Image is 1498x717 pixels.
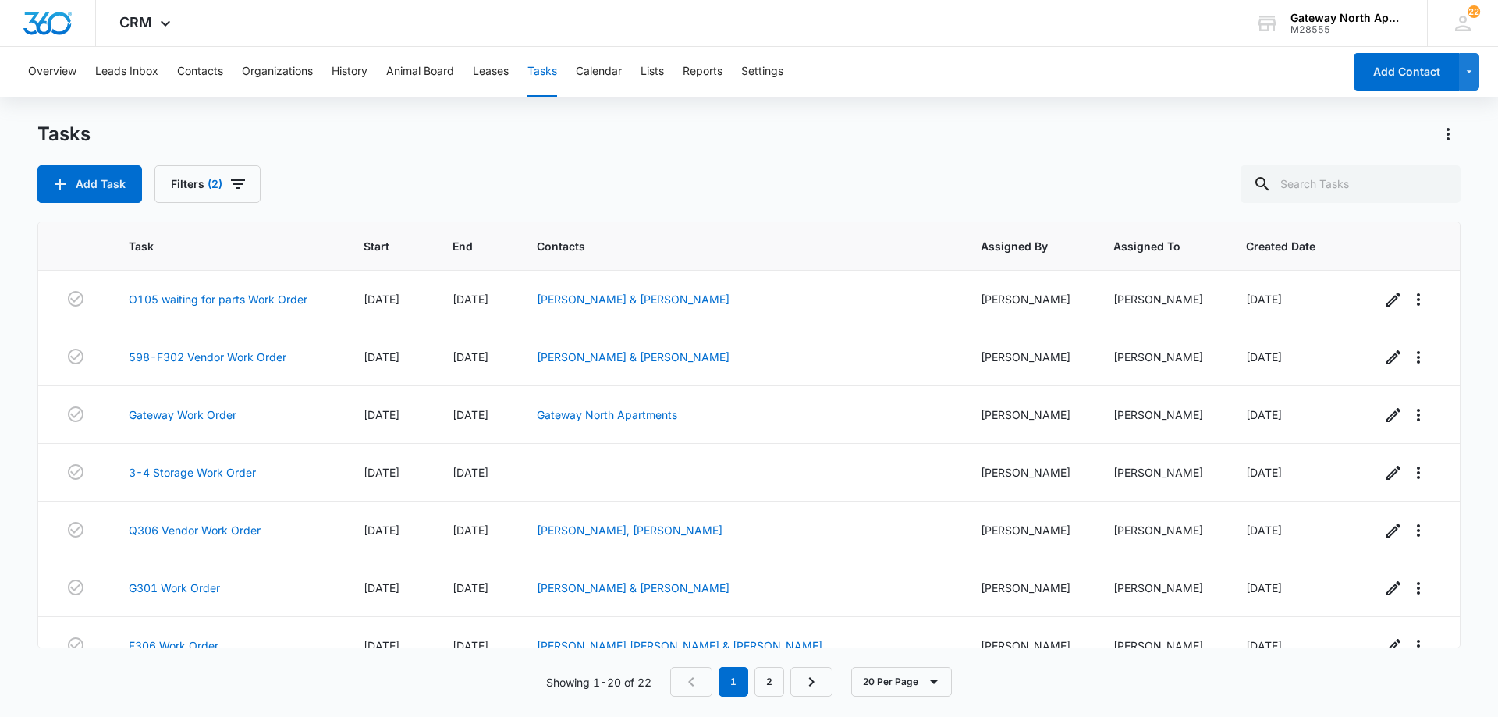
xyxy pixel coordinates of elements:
[1246,408,1282,421] span: [DATE]
[1290,12,1404,24] div: account name
[537,639,822,652] a: [PERSON_NAME] [PERSON_NAME] & [PERSON_NAME]
[981,522,1076,538] div: [PERSON_NAME]
[242,47,313,97] button: Organizations
[119,14,152,30] span: CRM
[1113,406,1209,423] div: [PERSON_NAME]
[129,291,307,307] a: O105 waiting for parts Work Order
[741,47,783,97] button: Settings
[537,350,729,364] a: [PERSON_NAME] & [PERSON_NAME]
[453,238,476,254] span: End
[546,674,651,690] p: Showing 1-20 of 22
[453,581,488,595] span: [DATE]
[1246,639,1282,652] span: [DATE]
[1246,293,1282,306] span: [DATE]
[981,637,1076,654] div: [PERSON_NAME]
[386,47,454,97] button: Animal Board
[670,667,832,697] nav: Pagination
[129,464,256,481] a: 3-4 Storage Work Order
[1113,637,1209,654] div: [PERSON_NAME]
[453,639,488,652] span: [DATE]
[1246,524,1282,537] span: [DATE]
[1354,53,1459,91] button: Add Contact
[129,637,218,654] a: F306 Work Order
[364,350,399,364] span: [DATE]
[364,293,399,306] span: [DATE]
[981,406,1076,423] div: [PERSON_NAME]
[537,581,729,595] a: [PERSON_NAME] & [PERSON_NAME]
[1468,5,1480,18] div: notifications count
[129,522,261,538] a: Q306 Vendor Work Order
[1246,350,1282,364] span: [DATE]
[981,238,1053,254] span: Assigned By
[364,581,399,595] span: [DATE]
[332,47,367,97] button: History
[1436,122,1461,147] button: Actions
[754,667,784,697] a: Page 2
[364,639,399,652] span: [DATE]
[453,524,488,537] span: [DATE]
[95,47,158,97] button: Leads Inbox
[129,238,304,254] span: Task
[537,238,921,254] span: Contacts
[1241,165,1461,203] input: Search Tasks
[129,349,286,365] a: 598-F302 Vendor Work Order
[129,406,236,423] a: Gateway Work Order
[177,47,223,97] button: Contacts
[208,179,222,190] span: (2)
[981,349,1076,365] div: [PERSON_NAME]
[1113,238,1186,254] span: Assigned To
[364,408,399,421] span: [DATE]
[37,122,91,146] h1: Tasks
[453,466,488,479] span: [DATE]
[364,466,399,479] span: [DATE]
[453,350,488,364] span: [DATE]
[537,524,722,537] a: [PERSON_NAME], [PERSON_NAME]
[473,47,509,97] button: Leases
[37,165,142,203] button: Add Task
[576,47,622,97] button: Calendar
[453,293,488,306] span: [DATE]
[154,165,261,203] button: Filters(2)
[790,667,832,697] a: Next Page
[1113,580,1209,596] div: [PERSON_NAME]
[537,408,677,421] a: Gateway North Apartments
[981,464,1076,481] div: [PERSON_NAME]
[453,408,488,421] span: [DATE]
[1468,5,1480,18] span: 22
[1113,291,1209,307] div: [PERSON_NAME]
[683,47,722,97] button: Reports
[851,667,952,697] button: 20 Per Page
[1290,24,1404,35] div: account id
[527,47,557,97] button: Tasks
[719,667,748,697] em: 1
[364,524,399,537] span: [DATE]
[1246,466,1282,479] span: [DATE]
[1113,522,1209,538] div: [PERSON_NAME]
[981,580,1076,596] div: [PERSON_NAME]
[129,580,220,596] a: G301 Work Order
[364,238,393,254] span: Start
[28,47,76,97] button: Overview
[537,293,729,306] a: [PERSON_NAME] & [PERSON_NAME]
[1113,349,1209,365] div: [PERSON_NAME]
[981,291,1076,307] div: [PERSON_NAME]
[1113,464,1209,481] div: [PERSON_NAME]
[1246,581,1282,595] span: [DATE]
[641,47,664,97] button: Lists
[1246,238,1321,254] span: Created Date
